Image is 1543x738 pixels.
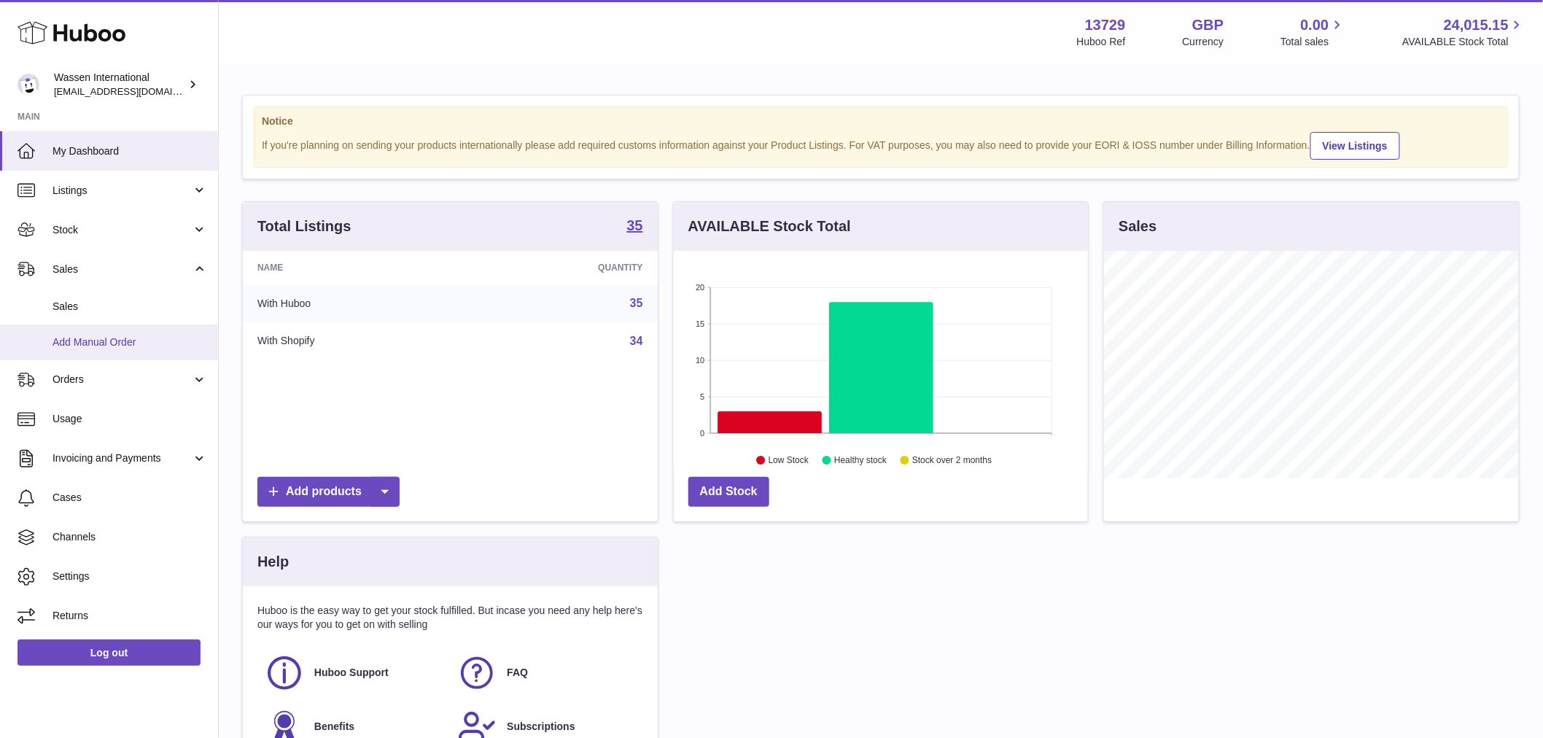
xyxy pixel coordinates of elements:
[53,263,192,276] span: Sales
[700,392,704,401] text: 5
[688,477,769,507] a: Add Stock
[457,653,635,693] a: FAQ
[53,373,192,387] span: Orders
[243,322,467,360] td: With Shopify
[54,71,185,98] div: Wassen International
[1192,15,1224,35] strong: GBP
[243,251,467,284] th: Name
[626,218,642,236] a: 35
[53,223,192,237] span: Stock
[262,114,1500,128] strong: Notice
[53,451,192,465] span: Invoicing and Payments
[507,666,528,680] span: FAQ
[314,666,389,680] span: Huboo Support
[696,356,704,365] text: 10
[507,720,575,734] span: Subscriptions
[53,335,207,349] span: Add Manual Order
[769,456,809,466] text: Low Stock
[53,300,207,314] span: Sales
[626,218,642,233] strong: 35
[53,412,207,426] span: Usage
[243,284,467,322] td: With Huboo
[1077,35,1126,49] div: Huboo Ref
[265,653,443,693] a: Huboo Support
[18,74,39,96] img: gemma.moses@wassen.com
[257,552,289,572] h3: Help
[1085,15,1126,35] strong: 13729
[1444,15,1509,35] span: 24,015.15
[54,85,214,97] span: [EMAIL_ADDRESS][DOMAIN_NAME]
[1280,15,1345,49] a: 0.00 Total sales
[53,530,207,544] span: Channels
[1402,35,1525,49] span: AVAILABLE Stock Total
[53,144,207,158] span: My Dashboard
[257,604,643,632] p: Huboo is the easy way to get your stock fulfilled. But incase you need any help here's our ways f...
[18,640,201,666] a: Log out
[630,335,643,347] a: 34
[1301,15,1329,35] span: 0.00
[1119,217,1157,236] h3: Sales
[696,283,704,292] text: 20
[257,217,351,236] h3: Total Listings
[53,609,207,623] span: Returns
[467,251,658,284] th: Quantity
[257,477,400,507] a: Add products
[262,130,1500,160] div: If you're planning on sending your products internationally please add required customs informati...
[630,297,643,309] a: 35
[688,217,851,236] h3: AVAILABLE Stock Total
[1183,35,1224,49] div: Currency
[912,456,992,466] text: Stock over 2 months
[314,720,354,734] span: Benefits
[53,570,207,583] span: Settings
[696,319,704,328] text: 15
[53,491,207,505] span: Cases
[834,456,887,466] text: Healthy stock
[1310,132,1400,160] a: View Listings
[700,429,704,438] text: 0
[1280,35,1345,49] span: Total sales
[53,184,192,198] span: Listings
[1402,15,1525,49] a: 24,015.15 AVAILABLE Stock Total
